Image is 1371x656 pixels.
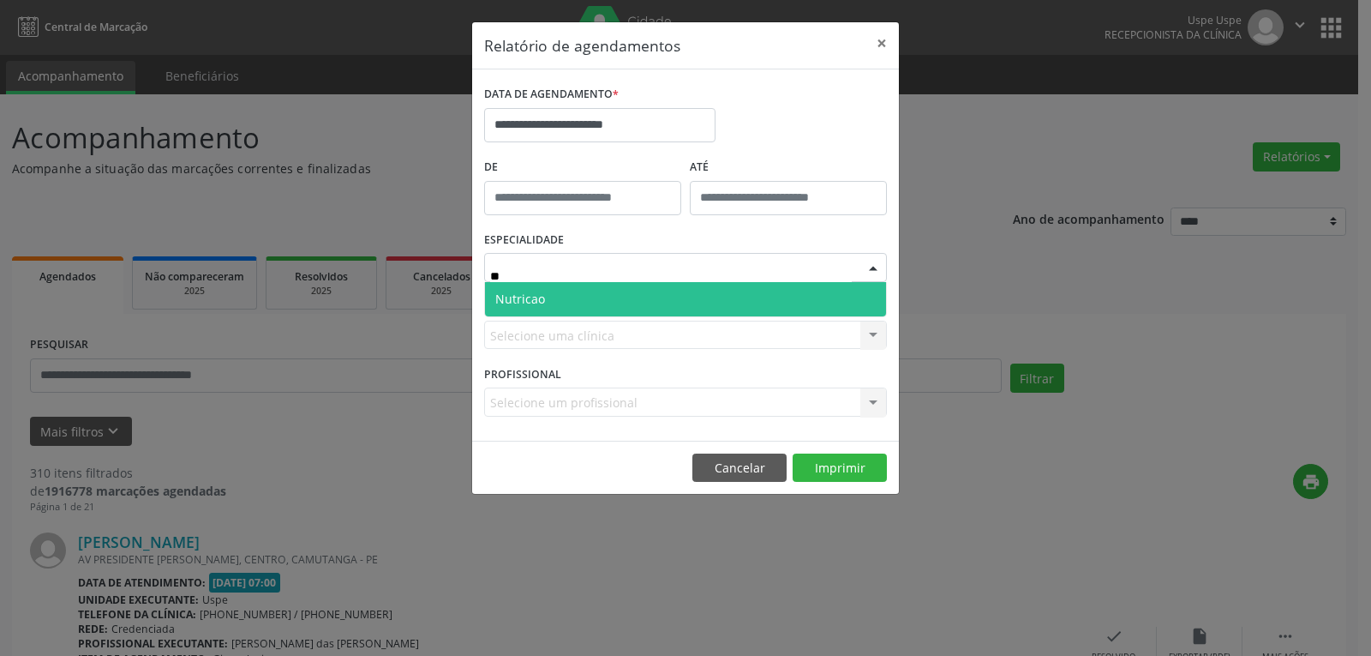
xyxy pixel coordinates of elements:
label: ESPECIALIDADE [484,227,564,254]
label: PROFISSIONAL [484,361,561,388]
button: Cancelar [692,454,787,483]
label: ATÉ [690,154,887,181]
h5: Relatório de agendamentos [484,34,680,57]
span: Nutricao [495,291,545,307]
label: De [484,154,681,181]
label: DATA DE AGENDAMENTO [484,81,619,108]
button: Imprimir [793,454,887,483]
button: Close [865,22,899,64]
